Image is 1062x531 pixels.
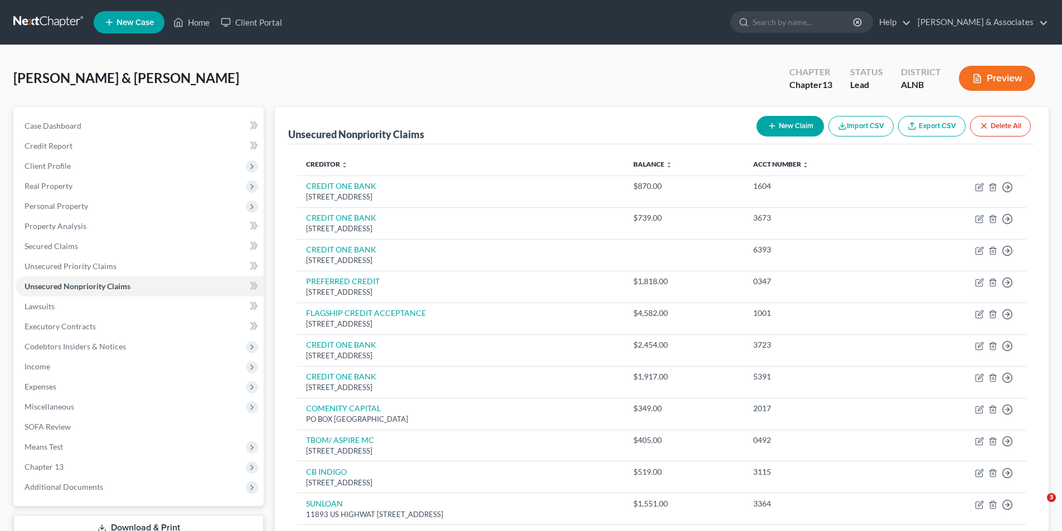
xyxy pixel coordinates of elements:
[850,66,883,79] div: Status
[753,339,890,350] div: 3723
[753,435,890,446] div: 0492
[117,18,154,27] span: New Case
[633,371,735,382] div: $1,917.00
[789,79,832,91] div: Chapter
[306,340,376,349] a: CREDIT ONE BANK
[633,435,735,446] div: $405.00
[306,372,376,381] a: CREDIT ONE BANK
[753,212,890,223] div: 3673
[306,308,426,318] a: FLAGSHIP CREDIT ACCEPTANCE
[13,70,239,86] span: [PERSON_NAME] & [PERSON_NAME]
[288,128,424,141] div: Unsecured Nonpriority Claims
[633,498,735,509] div: $1,551.00
[306,435,374,445] a: TBOM/ ASPIRE MC
[25,482,103,491] span: Additional Documents
[16,276,264,296] a: Unsecured Nonpriority Claims
[16,216,264,236] a: Property Analysis
[25,241,78,251] span: Secured Claims
[306,478,615,488] div: [STREET_ADDRESS]
[306,319,615,329] div: [STREET_ADDRESS]
[822,79,832,90] span: 13
[306,467,347,476] a: CB INDIGO
[25,161,71,170] span: Client Profile
[306,160,348,168] a: Creditor unfold_more
[16,417,264,437] a: SOFA Review
[25,141,72,150] span: Credit Report
[753,498,890,509] div: 3364
[753,160,809,168] a: Acct Number unfold_more
[25,261,117,271] span: Unsecured Priority Claims
[25,382,56,391] span: Expenses
[306,192,615,202] div: [STREET_ADDRESS]
[306,446,615,456] div: [STREET_ADDRESS]
[168,12,215,32] a: Home
[1047,493,1056,502] span: 3
[633,339,735,350] div: $2,454.00
[306,499,343,508] a: SUNLOAN
[306,287,615,298] div: [STREET_ADDRESS]
[850,79,883,91] div: Lead
[901,79,941,91] div: ALNB
[753,403,890,414] div: 2017
[959,66,1035,91] button: Preview
[970,116,1031,137] button: Delete All
[802,162,809,168] i: unfold_more
[789,66,832,79] div: Chapter
[633,466,735,478] div: $519.00
[633,160,672,168] a: Balance unfold_more
[16,256,264,276] a: Unsecured Priority Claims
[306,255,615,266] div: [STREET_ADDRESS]
[25,422,71,431] span: SOFA Review
[753,276,890,287] div: 0347
[25,342,126,351] span: Codebtors Insiders & Notices
[306,213,376,222] a: CREDIT ONE BANK
[828,116,894,137] button: Import CSV
[25,321,96,331] span: Executory Contracts
[753,308,890,319] div: 1001
[306,276,380,286] a: PREFERRED CREDIT
[753,466,890,478] div: 3115
[16,236,264,256] a: Secured Claims
[901,66,941,79] div: District
[306,382,615,393] div: [STREET_ADDRESS]
[753,181,890,192] div: 1604
[874,12,911,32] a: Help
[16,116,264,136] a: Case Dashboard
[757,116,824,137] button: New Claim
[633,276,735,287] div: $1,818.00
[25,462,64,471] span: Chapter 13
[16,296,264,316] a: Lawsuits
[306,223,615,234] div: [STREET_ADDRESS]
[16,136,264,156] a: Credit Report
[341,162,348,168] i: unfold_more
[666,162,672,168] i: unfold_more
[633,403,735,414] div: $349.00
[16,316,264,337] a: Executory Contracts
[306,350,615,361] div: [STREET_ADDRESS]
[25,201,88,211] span: Personal Property
[25,442,63,451] span: Means Test
[25,181,72,191] span: Real Property
[753,244,890,255] div: 6393
[215,12,288,32] a: Client Portal
[25,402,74,411] span: Miscellaneous
[306,181,376,191] a: CREDIT ONE BANK
[25,281,130,291] span: Unsecured Nonpriority Claims
[25,362,50,371] span: Income
[912,12,1048,32] a: [PERSON_NAME] & Associates
[898,116,966,137] a: Export CSV
[306,509,615,520] div: 11893 US HIGHWAT [STREET_ADDRESS]
[1024,493,1051,520] iframe: Intercom live chat
[633,181,735,192] div: $870.00
[306,403,381,413] a: COMENITY CAPITAL
[753,371,890,382] div: 5391
[25,221,86,231] span: Property Analysis
[633,212,735,223] div: $739.00
[753,12,855,32] input: Search by name...
[306,245,376,254] a: CREDIT ONE BANK
[25,121,81,130] span: Case Dashboard
[633,308,735,319] div: $4,582.00
[25,301,55,311] span: Lawsuits
[306,414,615,425] div: PO BOX [GEOGRAPHIC_DATA]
